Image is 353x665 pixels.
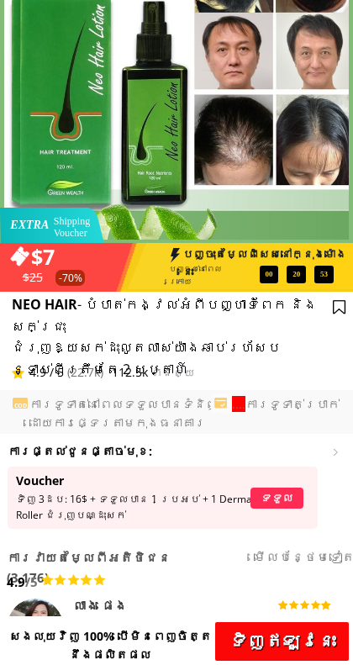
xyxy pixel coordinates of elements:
[7,549,171,586] span: ការវាយតម្លៃពីអតិថិជន (3,176)
[8,442,176,461] h3: ការផ្តល់ជូនផ្តាច់មុខ:
[7,573,25,590] span: 4.9
[215,622,349,661] p: ទិញ​ឥឡូវនេះ
[16,491,255,523] h3: ទិញ 3ដប: 16$ + ទទួលបាន 1 ប្រអប់ + 1 Derma Roller ជំរុញបណ្ដុះសក់
[12,294,338,380] h3: - បំបាត់​កង្វល់​អំពី​បញ្ហា​ទំពែក និង​សក់​ជ្រុះ ជំរុញឱ្យសក់ដុះលូតលាស់យ៉ាងឆាប់រហ័សប ន្ទាប់ពីត្រឹមតែ...
[8,401,32,410] h3: COD
[54,215,103,240] h3: Shipping Voucher
[169,263,261,288] h3: បញ្ចប់នៅពេល ក្រោយ
[7,572,51,592] h3: /5
[9,628,212,662] span: សងលុយវិញ 100% បើមិនពេញចិត្តនឹងផលិតផល
[73,598,232,613] div: លាង ផេង
[29,395,348,433] h3: ការទូទាត់នៅពេលទទួលបានទំនិញ /
[250,488,303,509] p: ទទួល
[23,268,82,287] h3: $25
[182,246,348,282] h3: បញ្ចុះតម្លៃពិសេសនៅក្នុងម៉ោងនេះ
[31,240,199,273] h3: $7
[55,270,87,286] h3: -70%
[16,472,150,490] h3: Voucher
[225,396,245,412] span: ......
[10,216,57,235] h3: Extra
[12,295,77,314] span: NEO HAIR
